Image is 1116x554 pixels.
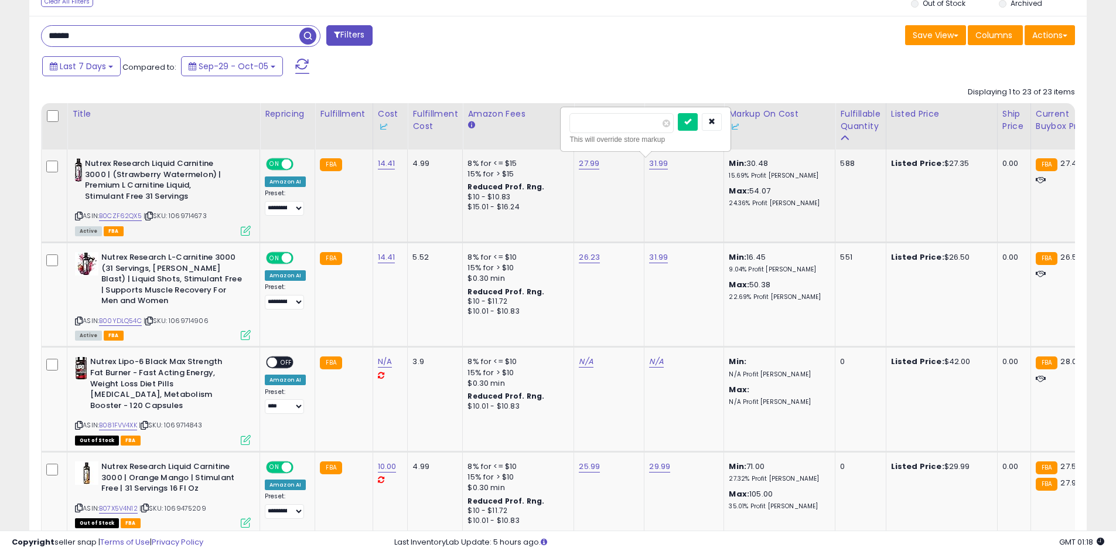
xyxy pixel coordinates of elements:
a: 10.00 [378,461,397,473]
b: Max: [729,279,749,290]
span: OFF [292,159,310,169]
small: FBA [320,461,342,474]
div: Fulfillable Quantity [840,108,880,132]
div: Amazon AI [265,270,306,281]
div: 50.38 [729,280,826,301]
a: Terms of Use [100,536,150,548]
div: 8% for <= $10 [467,461,565,472]
span: 28.08 [1060,356,1081,367]
img: InventoryLab Logo [378,121,390,132]
div: $0.30 min [467,378,565,389]
img: 41vcDnJQLCL._SL40_.jpg [75,461,98,485]
b: Max: [729,384,749,395]
a: B0CZF62QX5 [99,211,142,221]
small: FBA [320,356,342,369]
div: 16.45 [729,252,826,274]
b: Reduced Prof. Rng. [467,391,544,401]
a: 29.99 [649,461,670,473]
div: Title [72,108,255,120]
div: Listed Price [891,108,992,120]
div: 0.00 [1002,158,1022,169]
p: 24.36% Profit [PERSON_NAME] [729,199,826,208]
small: FBA [320,158,342,171]
a: 26.23 [579,251,600,263]
button: Last 7 Days [42,56,121,76]
div: ASIN: [75,252,251,339]
p: 15.69% Profit [PERSON_NAME] [729,172,826,180]
div: 0 [840,356,876,367]
button: Sep-29 - Oct-05 [181,56,283,76]
div: 4.99 [412,158,453,169]
span: | SKU: 1069714843 [139,420,202,430]
span: | SKU: 1069714906 [144,316,209,325]
button: Save View [905,25,966,45]
a: N/A [378,356,392,368]
span: Compared to: [122,62,176,73]
div: 54.07 [729,186,826,208]
div: Current Buybox Price [1036,108,1096,132]
th: The percentage added to the cost of goods (COGS) that forms the calculator for Min & Max prices. [724,103,835,149]
div: Preset: [265,283,306,310]
span: ON [267,253,282,263]
div: 4.99 [412,461,453,472]
span: Columns [975,29,1012,41]
div: Preset: [265,492,306,519]
div: ASIN: [75,158,251,234]
strong: Copyright [12,536,54,548]
div: $0.30 min [467,482,565,493]
div: 15% for > $10 [467,368,565,378]
span: FBA [104,331,124,341]
div: 15% for > $10 [467,263,565,273]
span: 27.5 [1060,461,1076,472]
div: $29.99 [891,461,988,472]
a: N/A [649,356,663,368]
p: 9.04% Profit [PERSON_NAME] [729,266,826,274]
img: 41PLetXkh+L._SL40_.jpg [75,356,87,380]
a: Privacy Policy [152,536,203,548]
a: 14.41 [378,158,395,169]
div: This will override store markup [569,134,722,145]
div: 30.48 [729,158,826,180]
img: 51QMpyp7EdL._SL40_.jpg [75,252,98,276]
b: Nutrex Lipo-6 Black Max Strength Fat Burner - Fast Acting Energy, Weight Loss Diet Pills [MEDICAL... [90,356,233,414]
p: 27.32% Profit [PERSON_NAME] [729,475,826,483]
span: OFF [292,253,310,263]
b: Listed Price: [891,251,944,263]
div: Amazon AI [265,375,306,385]
p: N/A Profit [PERSON_NAME] [729,371,826,379]
span: ON [267,463,282,473]
div: 71.00 [729,461,826,483]
div: 0 [840,461,876,472]
span: Last 7 Days [60,60,106,72]
b: Min: [729,251,746,263]
b: Reduced Prof. Rng. [467,182,544,192]
span: Sep-29 - Oct-05 [199,60,268,72]
span: | SKU: 1069475209 [139,504,206,513]
p: 22.69% Profit [PERSON_NAME] [729,293,826,301]
div: $0.30 min [467,273,565,284]
b: Min: [729,461,746,472]
a: B081FVV4XK [99,420,137,430]
div: $42.00 [891,356,988,367]
div: 0.00 [1002,356,1022,367]
span: OFF [277,358,296,368]
div: Displaying 1 to 23 of 23 items [968,87,1075,98]
div: Last InventoryLab Update: 5 hours ago. [394,537,1104,548]
div: Some or all of the values in this column are provided from Inventory Lab. [729,120,830,132]
button: Actions [1025,25,1075,45]
span: 27.99 [1060,477,1081,488]
small: FBA [1036,252,1057,265]
div: 588 [840,158,876,169]
a: 31.99 [649,158,668,169]
b: Listed Price: [891,356,944,367]
span: FBA [121,436,141,446]
a: B07X5V4N12 [99,504,138,514]
a: 25.99 [579,461,600,473]
div: $27.35 [891,158,988,169]
b: Listed Price: [891,461,944,472]
div: Fulfillment Cost [412,108,458,132]
span: FBA [104,226,124,236]
div: $10 - $11.72 [467,506,565,516]
button: Columns [968,25,1023,45]
div: Preset: [265,189,306,216]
